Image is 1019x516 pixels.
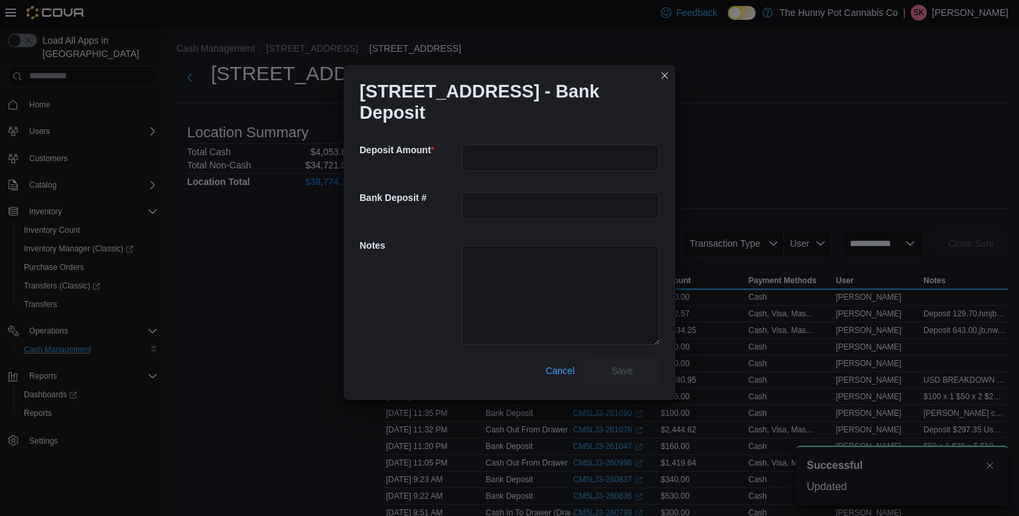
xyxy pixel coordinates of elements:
[360,137,459,163] h5: Deposit Amount
[545,364,575,377] span: Cancel
[540,357,580,384] button: Cancel
[585,357,659,384] button: Save
[360,232,459,259] h5: Notes
[360,81,649,123] h1: [STREET_ADDRESS] - Bank Deposit
[612,364,633,377] span: Save
[360,184,459,211] h5: Bank Deposit #
[657,68,673,84] button: Closes this modal window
